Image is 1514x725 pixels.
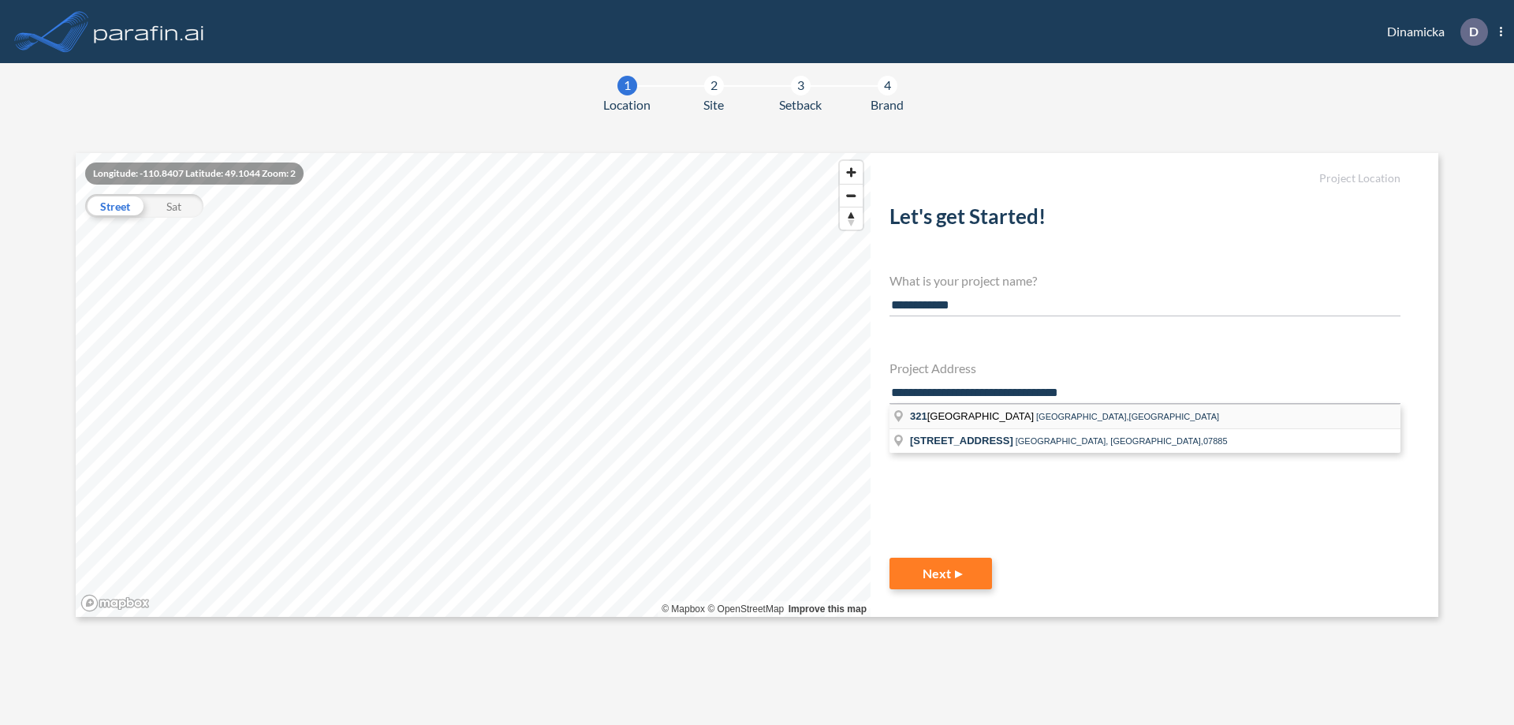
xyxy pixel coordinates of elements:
div: 2 [704,76,724,95]
div: 4 [878,76,897,95]
span: Location [603,95,651,114]
div: Longitude: -110.8407 Latitude: 49.1044 Zoom: 2 [85,163,304,185]
div: Dinamicka [1363,18,1502,46]
a: OpenStreetMap [707,604,784,615]
a: Mapbox [662,604,705,615]
span: Site [703,95,724,114]
span: 321 [910,410,927,422]
button: Zoom in [840,161,863,184]
a: Mapbox homepage [80,594,150,612]
div: 1 [617,76,637,95]
canvas: Map [76,153,871,617]
p: D [1469,24,1479,39]
span: [GEOGRAPHIC_DATA] [910,410,1036,422]
span: [GEOGRAPHIC_DATA], [GEOGRAPHIC_DATA],07885 [1016,436,1228,446]
span: Brand [871,95,904,114]
h2: Let's get Started! [889,204,1400,235]
button: Zoom out [840,184,863,207]
h5: Project Location [889,172,1400,185]
span: Setback [779,95,822,114]
div: 3 [791,76,811,95]
span: [STREET_ADDRESS] [910,435,1013,447]
button: Next [889,558,992,589]
h4: Project Address [889,361,1400,376]
div: Sat [144,194,203,218]
img: logo [91,16,207,47]
span: Zoom out [840,185,863,207]
button: Reset bearing to north [840,207,863,230]
div: Street [85,194,144,218]
a: Improve this map [789,604,867,615]
h4: What is your project name? [889,273,1400,288]
span: [GEOGRAPHIC_DATA],[GEOGRAPHIC_DATA] [1036,412,1219,421]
